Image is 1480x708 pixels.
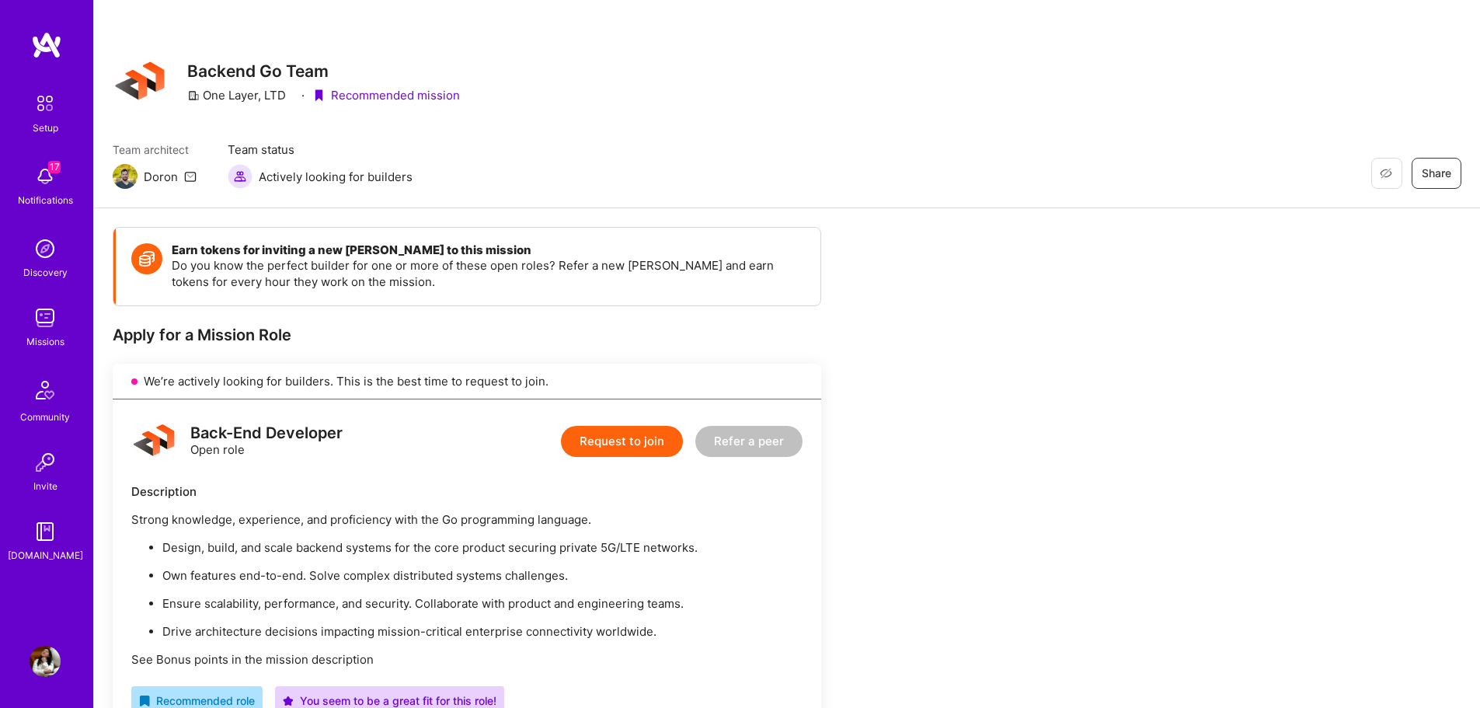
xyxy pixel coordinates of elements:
[190,425,343,458] div: Open role
[113,364,821,399] div: We’re actively looking for builders. This is the best time to request to join.
[162,623,803,640] p: Drive architecture decisions impacting mission-critical enterprise connectivity worldwide.
[187,87,286,103] div: One Layer, LTD
[131,243,162,274] img: Token icon
[1422,166,1451,181] span: Share
[113,325,821,345] div: Apply for a Mission Role
[26,646,64,677] a: User Avatar
[184,170,197,183] i: icon Mail
[23,264,68,281] div: Discovery
[131,418,178,465] img: logo
[162,595,803,612] p: Ensure scalability, performance, and security. Collaborate with product and engineering teams.
[18,192,73,208] div: Notifications
[30,516,61,547] img: guide book
[33,478,57,494] div: Invite
[162,567,803,584] p: Own features end-to-end. Solve complex distributed systems challenges.
[48,161,61,173] span: 17
[30,161,61,192] img: bell
[131,651,803,668] p: See Bonus points in the mission description
[31,31,62,59] img: logo
[30,302,61,333] img: teamwork
[172,257,805,290] p: Do you know the perfect builder for one or more of these open roles? Refer a new [PERSON_NAME] an...
[113,54,169,110] img: Company Logo
[283,696,294,706] i: icon PurpleStar
[144,169,178,185] div: Doron
[172,243,805,257] h4: Earn tokens for inviting a new [PERSON_NAME] to this mission
[26,333,64,350] div: Missions
[33,120,58,136] div: Setup
[131,511,803,528] p: Strong knowledge, experience, and proficiency with the Go programming language.
[695,426,803,457] button: Refer a peer
[20,409,70,425] div: Community
[26,371,64,409] img: Community
[30,646,61,677] img: User Avatar
[29,87,61,120] img: setup
[30,447,61,478] img: Invite
[187,61,460,81] h3: Backend Go Team
[113,141,197,158] span: Team architect
[301,87,305,103] div: ·
[187,89,200,102] i: icon CompanyGray
[259,169,413,185] span: Actively looking for builders
[30,233,61,264] img: discovery
[139,696,150,706] i: icon RecommendedBadge
[561,426,683,457] button: Request to join
[8,547,83,563] div: [DOMAIN_NAME]
[131,483,803,500] div: Description
[312,87,460,103] div: Recommended mission
[162,539,803,556] p: Design, build, and scale backend systems for the core product securing private 5G/LTE networks.
[1412,158,1461,189] button: Share
[312,89,325,102] i: icon PurpleRibbon
[113,164,138,189] img: Team Architect
[228,164,252,189] img: Actively looking for builders
[228,141,413,158] span: Team status
[190,425,343,441] div: Back-End Developer
[1380,167,1392,180] i: icon EyeClosed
